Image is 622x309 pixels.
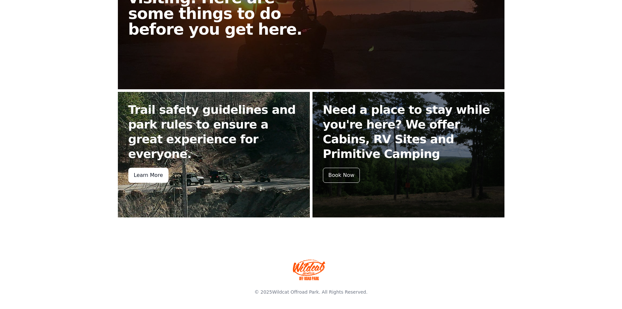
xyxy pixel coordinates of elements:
h2: Need a place to stay while you're here? We offer Cabins, RV Sites and Primitive Camping [323,102,494,161]
img: Wildcat Offroad park [293,259,326,280]
span: © 2025 . All Rights Reserved. [254,289,367,295]
a: Need a place to stay while you're here? We offer Cabins, RV Sites and Primitive Camping Book Now [312,92,504,217]
h2: Trail safety guidelines and park rules to ensure a great experience for everyone. [128,102,299,161]
a: Trail safety guidelines and park rules to ensure a great experience for everyone. Learn More [118,92,310,217]
a: Wildcat Offroad Park [272,289,319,295]
div: Learn More [128,168,168,183]
div: Book Now [323,168,360,183]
